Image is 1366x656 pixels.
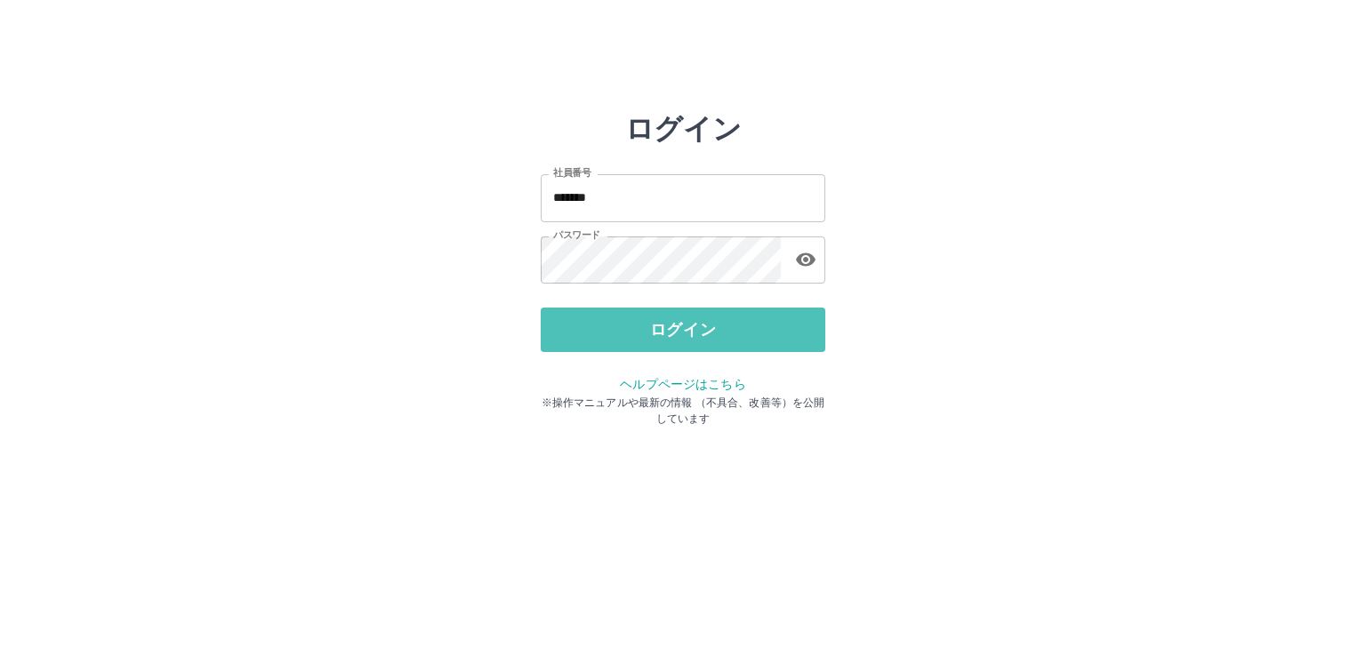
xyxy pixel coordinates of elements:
label: 社員番号 [553,166,591,180]
button: ログイン [541,308,825,352]
h2: ログイン [625,112,742,146]
label: パスワード [553,228,600,242]
a: ヘルプページはこちら [620,377,745,391]
p: ※操作マニュアルや最新の情報 （不具合、改善等）を公開しています [541,395,825,427]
